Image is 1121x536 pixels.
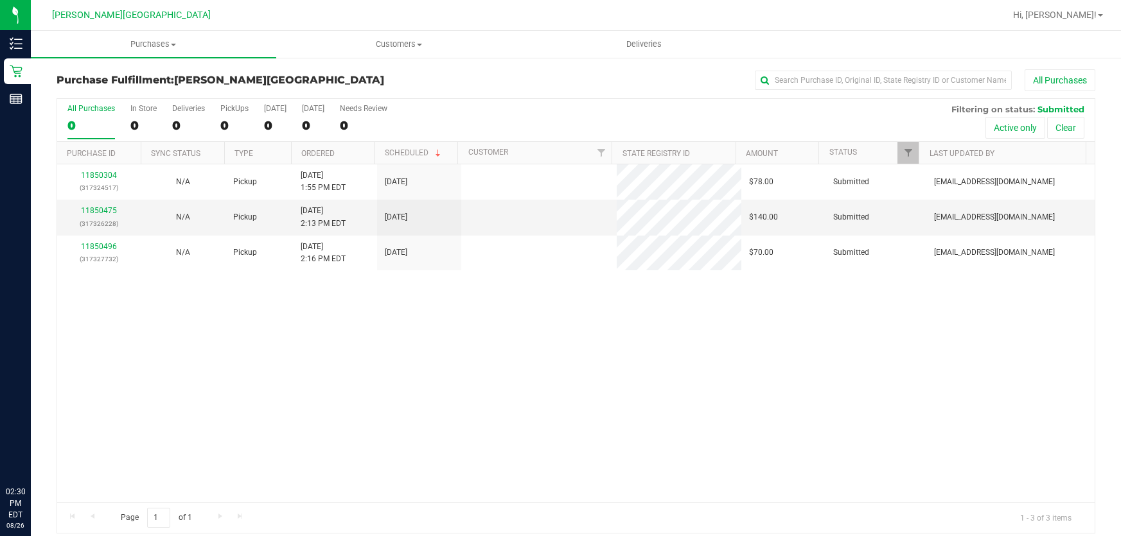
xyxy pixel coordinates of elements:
a: Amount [746,149,778,158]
input: 1 [147,508,170,528]
span: [EMAIL_ADDRESS][DOMAIN_NAME] [934,176,1055,188]
span: Not Applicable [176,212,190,221]
div: 0 [130,118,157,133]
button: N/A [176,246,190,259]
span: $70.00 [749,246,773,259]
span: Submitted [833,246,869,259]
span: [EMAIL_ADDRESS][DOMAIN_NAME] [934,246,1055,259]
a: Filter [590,142,612,164]
span: Pickup [233,246,257,259]
span: [EMAIL_ADDRESS][DOMAIN_NAME] [934,211,1055,223]
a: 11850304 [81,171,117,180]
span: $140.00 [749,211,778,223]
div: 0 [67,118,115,133]
p: (317324517) [65,182,134,194]
div: 0 [220,118,249,133]
button: Active only [985,117,1045,139]
span: Deliveries [609,39,679,50]
a: Customer [468,148,508,157]
a: Purchases [31,31,276,58]
a: Type [234,149,253,158]
span: Filtering on status: [951,104,1035,114]
div: PickUps [220,104,249,113]
div: 0 [302,118,324,133]
a: Purchase ID [67,149,116,158]
p: (317326228) [65,218,134,230]
button: N/A [176,211,190,223]
a: Status [829,148,857,157]
a: Scheduled [385,148,443,157]
button: N/A [176,176,190,188]
div: Deliveries [172,104,205,113]
inline-svg: Inventory [10,37,22,50]
div: 0 [340,118,387,133]
a: Customers [276,31,522,58]
span: Not Applicable [176,248,190,257]
div: [DATE] [264,104,287,113]
span: [DATE] 2:16 PM EDT [301,241,346,265]
span: [DATE] 2:13 PM EDT [301,205,346,229]
div: 0 [172,118,205,133]
span: [PERSON_NAME][GEOGRAPHIC_DATA] [52,10,211,21]
span: Pickup [233,176,257,188]
span: 1 - 3 of 3 items [1010,508,1082,527]
div: [DATE] [302,104,324,113]
inline-svg: Retail [10,65,22,78]
span: [PERSON_NAME][GEOGRAPHIC_DATA] [174,74,384,86]
span: Not Applicable [176,177,190,186]
input: Search Purchase ID, Original ID, State Registry ID or Customer Name... [755,71,1012,90]
a: State Registry ID [622,149,690,158]
inline-svg: Reports [10,92,22,105]
span: Purchases [31,39,276,50]
div: All Purchases [67,104,115,113]
span: Customers [277,39,521,50]
a: Sync Status [151,149,200,158]
h3: Purchase Fulfillment: [57,74,403,86]
p: (317327732) [65,253,134,265]
span: Page of 1 [110,508,202,528]
a: 11850496 [81,242,117,251]
span: [DATE] [385,246,407,259]
a: Ordered [301,149,335,158]
span: Submitted [833,211,869,223]
div: Needs Review [340,104,387,113]
a: 11850475 [81,206,117,215]
span: Submitted [1037,104,1084,114]
span: Submitted [833,176,869,188]
a: Last Updated By [930,149,994,158]
span: Hi, [PERSON_NAME]! [1013,10,1097,20]
span: [DATE] [385,176,407,188]
button: All Purchases [1025,69,1095,91]
div: 0 [264,118,287,133]
button: Clear [1047,117,1084,139]
span: [DATE] 1:55 PM EDT [301,169,346,194]
span: Pickup [233,211,257,223]
a: Deliveries [522,31,767,58]
p: 02:30 PM EDT [6,486,25,521]
div: In Store [130,104,157,113]
span: $78.00 [749,176,773,188]
iframe: Resource center [13,433,51,472]
span: [DATE] [385,211,407,223]
a: Filter [897,142,919,164]
p: 08/26 [6,521,25,530]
